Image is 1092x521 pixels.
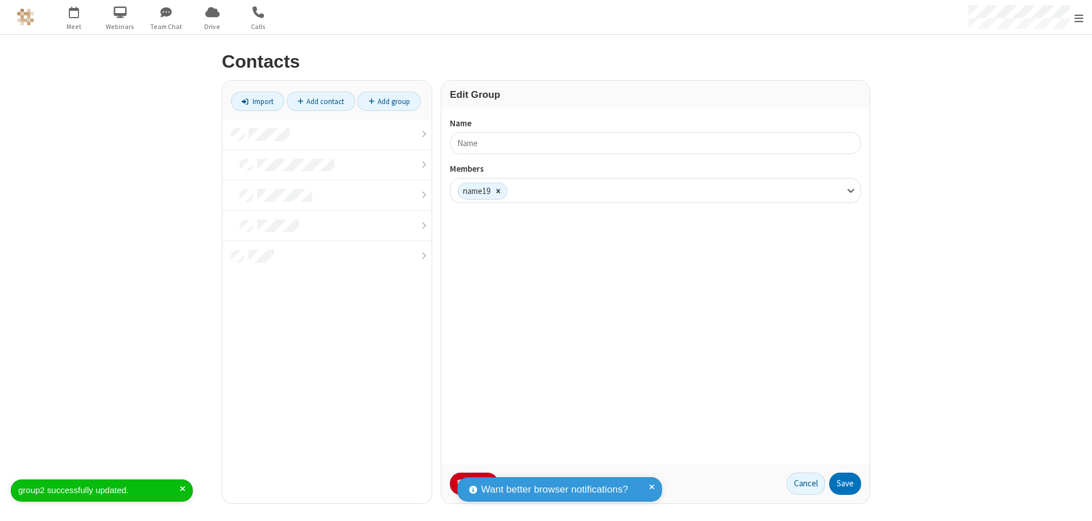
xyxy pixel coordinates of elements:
h2: Contacts [222,52,870,72]
label: Name [450,117,861,130]
a: Add contact [287,92,355,111]
h3: Edit Group [450,89,861,100]
span: Calls [237,22,280,32]
button: Save [829,473,861,495]
span: Team Chat [145,22,188,32]
input: Name [450,132,861,154]
div: name19 [458,183,490,200]
span: Webinars [99,22,142,32]
a: Cancel [787,473,825,495]
a: Add group [357,92,421,111]
span: Meet [53,22,96,32]
img: QA Selenium DO NOT DELETE OR CHANGE [17,9,34,26]
div: group2 successfully updated. [18,484,180,497]
span: Want better browser notifications? [481,482,628,497]
label: Members [450,163,861,176]
button: Delete [450,473,498,495]
span: Drive [191,22,234,32]
a: Import [231,92,284,111]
